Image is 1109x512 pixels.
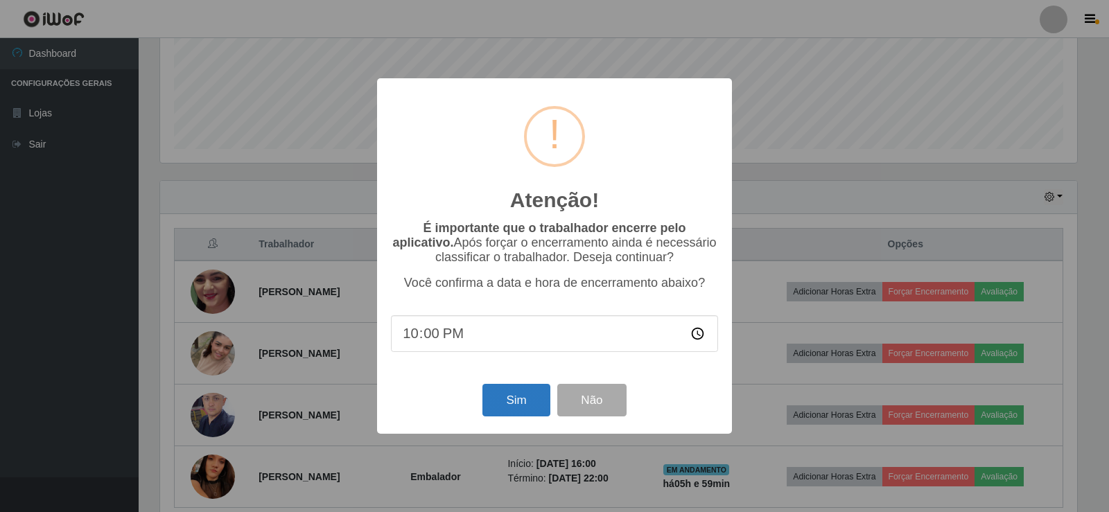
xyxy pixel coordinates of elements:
button: Sim [482,384,550,416]
p: Após forçar o encerramento ainda é necessário classificar o trabalhador. Deseja continuar? [391,221,718,265]
b: É importante que o trabalhador encerre pelo aplicativo. [392,221,686,249]
p: Você confirma a data e hora de encerramento abaixo? [391,276,718,290]
h2: Atenção! [510,188,599,213]
button: Não [557,384,626,416]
